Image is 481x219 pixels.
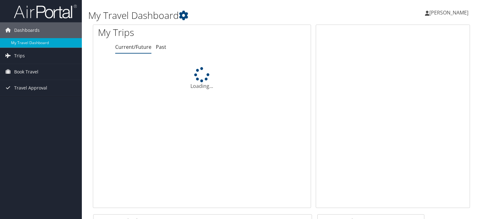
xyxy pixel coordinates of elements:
[425,3,475,22] a: [PERSON_NAME]
[156,43,166,50] a: Past
[88,9,346,22] h1: My Travel Dashboard
[14,4,77,19] img: airportal-logo.png
[14,64,38,80] span: Book Travel
[14,48,25,64] span: Trips
[93,67,311,90] div: Loading...
[429,9,468,16] span: [PERSON_NAME]
[14,80,47,96] span: Travel Approval
[14,22,40,38] span: Dashboards
[115,43,151,50] a: Current/Future
[98,26,215,39] h1: My Trips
